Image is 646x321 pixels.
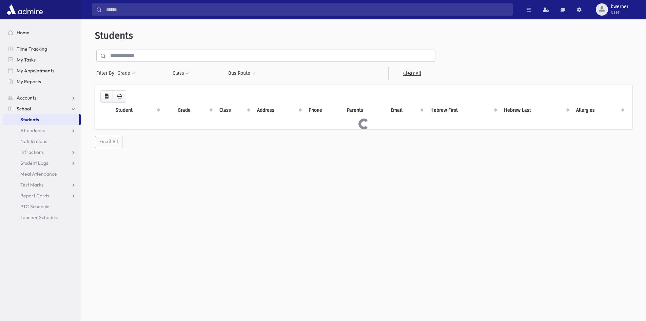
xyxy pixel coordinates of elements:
[3,43,81,54] a: Time Tracking
[228,67,255,79] button: Bus Route
[215,103,253,118] th: Class
[17,30,30,36] span: Home
[95,30,133,41] span: Students
[174,103,215,118] th: Grade
[3,92,81,103] a: Accounts
[20,127,45,133] span: Attendance
[96,70,117,77] span: Filter By
[20,149,44,155] span: Infractions
[3,27,81,38] a: Home
[3,114,79,125] a: Students
[17,95,36,101] span: Accounts
[172,67,189,79] button: Class
[387,103,426,118] th: Email
[3,179,81,190] a: Test Marks
[5,3,44,16] img: AdmirePro
[112,103,163,118] th: Student
[611,4,628,10] span: bwerner
[17,106,31,112] span: School
[20,193,49,199] span: Report Cards
[3,54,81,65] a: My Tasks
[3,103,81,114] a: School
[3,125,81,136] a: Attendance
[117,67,135,79] button: Grade
[253,103,305,118] th: Address
[3,158,81,168] a: Student Logs
[20,171,57,177] span: Meal Attendance
[3,147,81,158] a: Infractions
[611,10,628,15] span: User
[17,46,47,52] span: Time Tracking
[343,103,387,118] th: Parents
[3,201,81,212] a: PTC Schedule
[17,68,54,74] span: My Appointments
[20,138,47,144] span: Notifications
[500,103,572,118] th: Hebrew Last
[3,212,81,223] a: Teacher Schedule
[20,214,58,220] span: Teacher Schedule
[3,168,81,179] a: Meal Attendance
[102,3,512,16] input: Search
[305,103,343,118] th: Phone
[20,160,48,166] span: Student Logs
[3,190,81,201] a: Report Cards
[3,65,81,76] a: My Appointments
[20,182,43,188] span: Test Marks
[426,103,500,118] th: Hebrew First
[3,76,81,87] a: My Reports
[17,57,36,63] span: My Tasks
[95,136,122,148] button: Email All
[20,117,39,123] span: Students
[3,136,81,147] a: Notifications
[17,78,41,85] span: My Reports
[113,90,126,103] button: Print
[100,90,113,103] button: CSV
[572,103,627,118] th: Allergies
[20,203,50,210] span: PTC Schedule
[388,67,435,79] a: Clear All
